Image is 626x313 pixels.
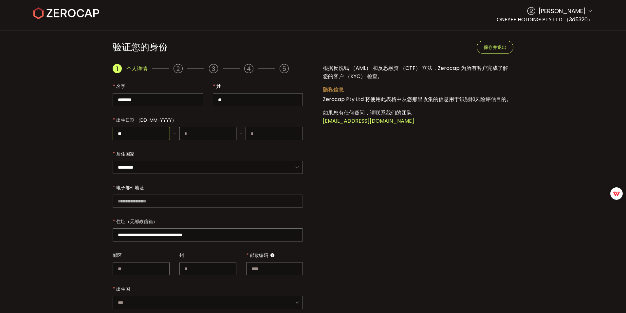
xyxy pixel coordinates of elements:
[539,7,586,15] span: [PERSON_NAME]
[323,117,414,125] span: [EMAIL_ADDRESS][DOMAIN_NAME]
[113,41,168,53] span: 验证您的身份
[593,282,626,313] iframe: Chat Widget
[126,65,147,73] span: 个人详情
[173,127,176,140] span: -
[593,282,626,313] div: 聊天小组件
[323,64,508,80] span: 根据反洗钱 （AML） 和反恐融资 （CTF） 立法，Zerocap 为所有客户完成了解您的客户 （KYC） 检查。
[497,16,593,23] span: ONEYEE HOLDING PTY LTD （3d5320）
[477,41,513,54] button: 保存并退出
[240,127,242,140] span: -
[323,86,344,94] span: 隐私信息
[484,45,506,50] span: 保存并退出
[323,95,512,103] span: Zerocap Pty Ltd 将使用此表格中从您那里收集的信息用于识别和风险评估目的。
[323,109,412,116] span: 如果您有任何疑问，请联系我们的团队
